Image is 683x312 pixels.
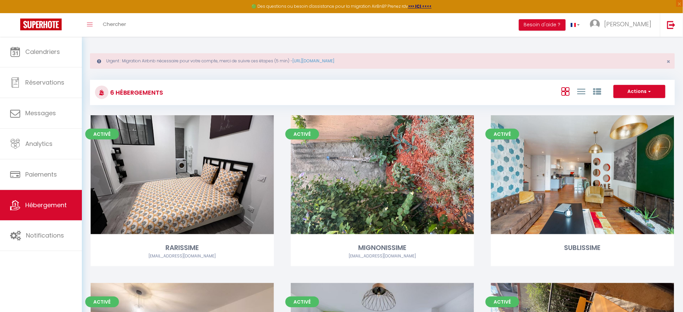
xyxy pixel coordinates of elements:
a: >>> ICI <<<< [408,3,432,9]
span: Activé [285,297,319,307]
button: Besoin d'aide ? [519,19,566,31]
a: [URL][DOMAIN_NAME] [292,58,334,64]
span: Chercher [103,21,126,28]
span: Activé [486,297,519,307]
span: Notifications [26,231,64,240]
img: Super Booking [20,19,62,30]
span: × [667,57,671,66]
a: Vue par Groupe [593,86,601,97]
button: Actions [614,85,665,98]
a: Vue en Box [561,86,569,97]
div: Airbnb [291,253,474,259]
span: Activé [85,297,119,307]
button: Close [667,59,671,65]
span: Activé [486,129,519,139]
div: Airbnb [91,253,274,259]
div: Urgent : Migration Airbnb nécessaire pour votre compte, merci de suivre ces étapes (5 min) - [90,53,675,69]
a: Chercher [98,13,131,37]
div: MIGNONISSIME [291,243,474,253]
div: SUBLISSIME [491,243,674,253]
span: [PERSON_NAME] [604,20,652,28]
a: Vue en Liste [577,86,585,97]
a: ... [PERSON_NAME] [585,13,660,37]
span: Analytics [25,139,53,148]
h3: 6 Hébergements [108,85,163,100]
span: Activé [85,129,119,139]
span: Réservations [25,78,64,87]
span: Paiements [25,170,57,179]
span: Hébergement [25,201,67,209]
span: Activé [285,129,319,139]
div: RARISSIME [91,243,274,253]
span: Messages [25,109,56,117]
img: ... [590,19,600,29]
img: logout [667,21,676,29]
span: Calendriers [25,48,60,56]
